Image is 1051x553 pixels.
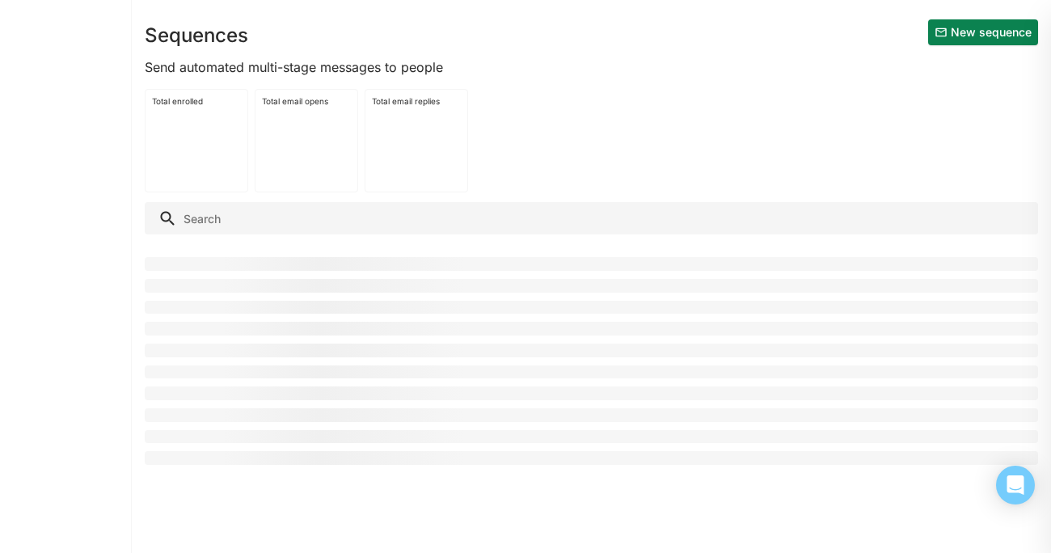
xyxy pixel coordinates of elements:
[145,202,1038,234] input: Search
[145,26,248,45] h1: Sequences
[996,466,1035,504] div: Open Intercom Messenger
[152,96,241,106] div: Total enrolled
[372,96,461,106] div: Total email replies
[928,19,1038,45] button: New sequence
[262,96,351,106] div: Total email opens
[145,58,1038,76] div: Send automated multi-stage messages to people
